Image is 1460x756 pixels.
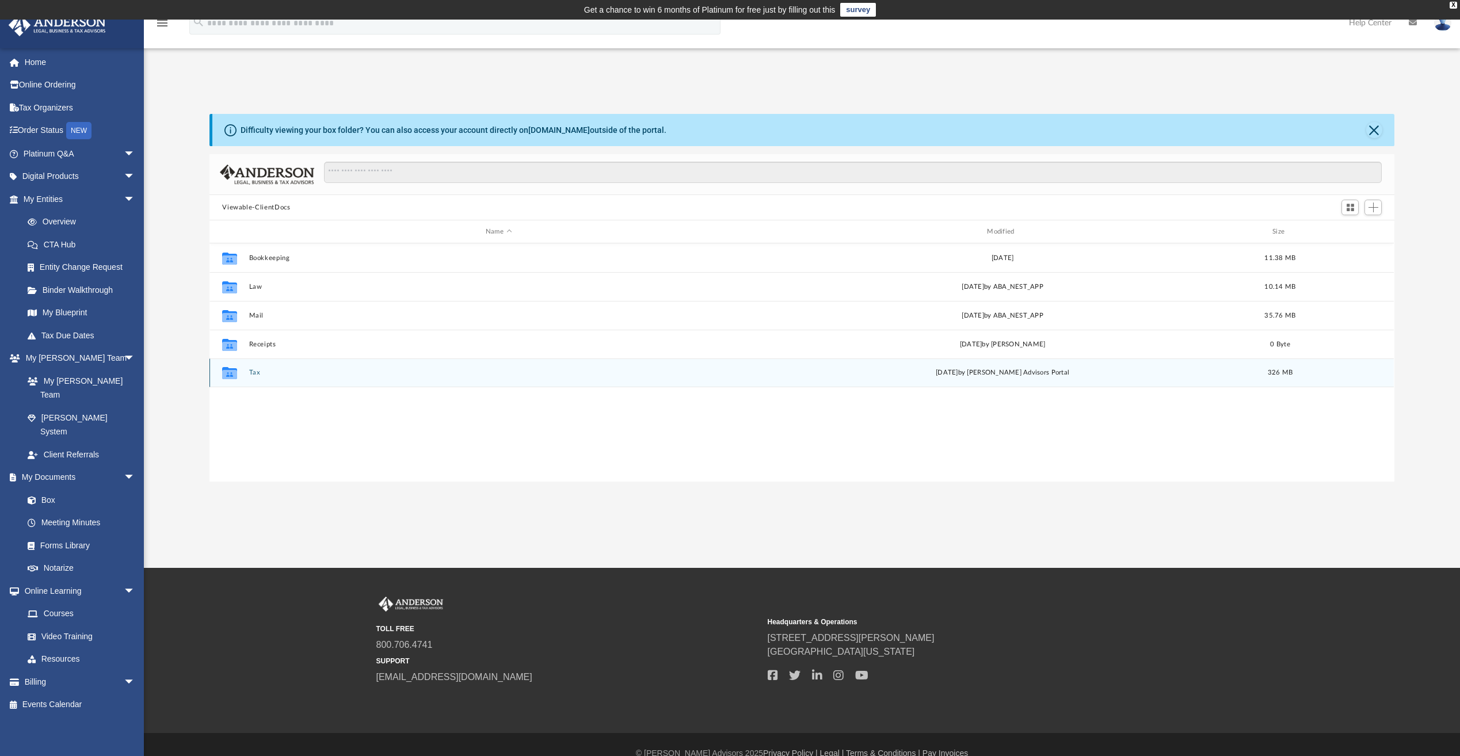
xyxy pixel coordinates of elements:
[8,165,153,188] a: Digital Productsarrow_drop_down
[16,301,147,324] a: My Blueprint
[16,602,147,625] a: Courses
[215,227,243,237] div: id
[249,369,748,376] button: Tax
[8,51,153,74] a: Home
[753,339,1252,350] div: [DATE] by [PERSON_NAME]
[768,633,935,643] a: [STREET_ADDRESS][PERSON_NAME]
[1450,2,1457,9] div: close
[192,16,205,28] i: search
[1268,369,1293,376] span: 326 MB
[768,617,1151,627] small: Headquarters & Operations
[1434,14,1451,31] img: User Pic
[124,347,147,371] span: arrow_drop_down
[249,312,748,319] button: Mail
[124,579,147,603] span: arrow_drop_down
[8,142,153,165] a: Platinum Q&Aarrow_drop_down
[16,625,141,648] a: Video Training
[124,165,147,189] span: arrow_drop_down
[1265,284,1296,290] span: 10.14 MB
[249,341,748,348] button: Receipts
[16,488,141,511] a: Box
[8,466,147,489] a: My Documentsarrow_drop_down
[249,283,748,291] button: Law
[376,656,760,666] small: SUPPORT
[8,96,153,119] a: Tax Organizers
[8,188,153,211] a: My Entitiesarrow_drop_down
[16,211,153,234] a: Overview
[16,534,141,557] a: Forms Library
[8,347,147,370] a: My [PERSON_NAME] Teamarrow_drop_down
[753,282,1252,292] div: [DATE] by ABA_NEST_APP
[16,443,147,466] a: Client Referrals
[155,16,169,30] i: menu
[8,119,153,143] a: Order StatusNEW
[1265,312,1296,319] span: 35.76 MB
[16,256,153,279] a: Entity Change Request
[840,3,876,17] a: survey
[155,22,169,30] a: menu
[16,278,153,301] a: Binder Walkthrough
[1366,122,1382,138] button: Close
[66,122,92,139] div: NEW
[124,142,147,166] span: arrow_drop_down
[8,670,153,693] a: Billingarrow_drop_down
[16,369,141,406] a: My [PERSON_NAME] Team
[376,597,445,612] img: Anderson Advisors Platinum Portal
[16,648,147,671] a: Resources
[376,672,532,682] a: [EMAIL_ADDRESS][DOMAIN_NAME]
[124,466,147,490] span: arrow_drop_down
[324,162,1382,184] input: Search files and folders
[16,406,147,443] a: [PERSON_NAME] System
[222,203,290,213] button: Viewable-ClientDocs
[1341,200,1359,216] button: Switch to Grid View
[16,324,153,347] a: Tax Due Dates
[1271,341,1291,348] span: 0 Byte
[753,368,1252,378] div: [DATE] by [PERSON_NAME] Advisors Portal
[124,670,147,694] span: arrow_drop_down
[1265,255,1296,261] span: 11.38 MB
[753,311,1252,321] div: [DATE] by ABA_NEST_APP
[528,125,590,135] a: [DOMAIN_NAME]
[16,557,147,580] a: Notarize
[768,647,915,656] a: [GEOGRAPHIC_DATA][US_STATE]
[241,124,666,136] div: Difficulty viewing your box folder? You can also access your account directly on outside of the p...
[753,227,1252,237] div: Modified
[249,254,748,262] button: Bookkeeping
[1364,200,1382,216] button: Add
[8,74,153,97] a: Online Ordering
[124,188,147,211] span: arrow_drop_down
[1257,227,1303,237] div: Size
[5,14,109,36] img: Anderson Advisors Platinum Portal
[16,233,153,256] a: CTA Hub
[16,511,147,534] a: Meeting Minutes
[209,243,1394,482] div: grid
[376,624,760,634] small: TOLL FREE
[8,579,147,602] a: Online Learningarrow_drop_down
[584,3,836,17] div: Get a chance to win 6 months of Platinum for free just by filling out this
[1309,227,1389,237] div: id
[8,693,153,716] a: Events Calendar
[376,640,433,650] a: 800.706.4741
[249,227,748,237] div: Name
[753,253,1252,264] div: [DATE]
